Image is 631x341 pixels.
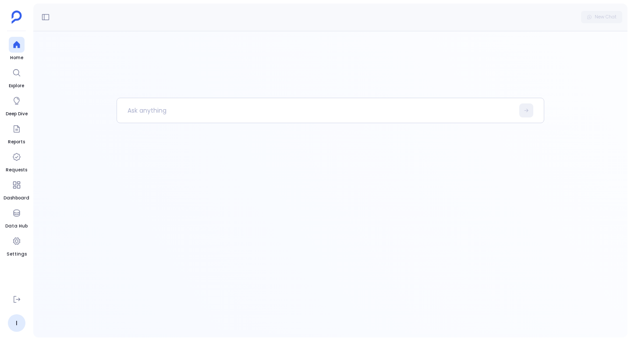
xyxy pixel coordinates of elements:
span: Home [9,54,25,61]
a: Requests [6,149,27,174]
a: Home [9,37,25,61]
span: Settings [7,251,27,258]
span: Dashboard [4,195,29,202]
span: Requests [6,167,27,174]
a: Explore [9,65,25,89]
span: Explore [9,82,25,89]
a: Dashboard [4,177,29,202]
a: Deep Dive [6,93,28,117]
a: Data Hub [5,205,28,230]
span: Deep Dive [6,110,28,117]
img: petavue logo [11,11,22,24]
span: Reports [8,139,25,146]
a: I [8,314,25,332]
a: Settings [7,233,27,258]
span: Data Hub [5,223,28,230]
a: Reports [8,121,25,146]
